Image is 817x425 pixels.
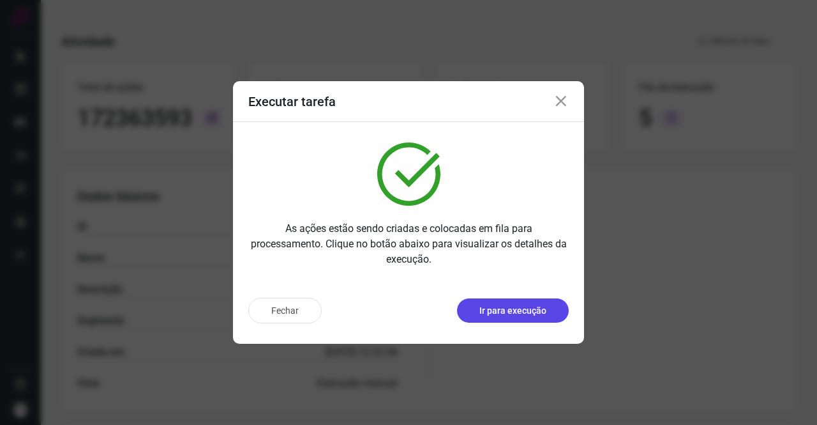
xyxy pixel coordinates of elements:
[457,298,569,323] button: Ir para execução
[248,221,569,267] p: As ações estão sendo criadas e colocadas em fila para processamento. Clique no botão abaixo para ...
[248,298,322,323] button: Fechar
[377,143,440,206] img: verified.svg
[248,94,336,109] h3: Executar tarefa
[479,304,546,318] p: Ir para execução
